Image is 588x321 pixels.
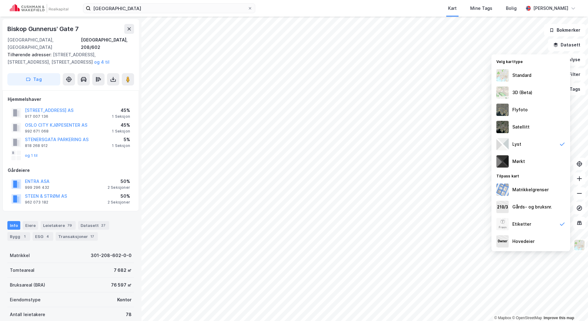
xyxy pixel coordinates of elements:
[512,123,530,131] div: Satellitt
[496,121,509,133] img: 9k=
[556,68,586,81] button: Filter
[496,86,509,99] img: Z
[512,186,549,193] div: Matrikkelgrenser
[112,129,130,134] div: 1 Seksjon
[7,73,60,85] button: Tag
[512,141,521,148] div: Lyst
[544,316,574,320] a: Improve this map
[448,5,457,12] div: Kart
[496,104,509,116] img: Z
[33,232,53,241] div: ESG
[81,36,134,51] div: [GEOGRAPHIC_DATA], 208/602
[112,121,130,129] div: 45%
[91,4,248,13] input: Søk på adresse, matrikkel, gårdeiere, leietakere eller personer
[550,53,586,66] button: Analyse
[22,233,28,240] div: 1
[512,220,531,228] div: Etiketter
[512,72,531,79] div: Standard
[10,267,34,274] div: Tomteareal
[496,235,509,248] img: majorOwner.b5e170eddb5c04bfeeff.jpeg
[506,5,517,12] div: Bolig
[491,56,570,67] div: Velg karttype
[7,51,129,66] div: [STREET_ADDRESS], [STREET_ADDRESS], [STREET_ADDRESS]
[557,83,586,95] button: Tags
[108,178,130,185] div: 50%
[512,316,542,320] a: OpenStreetMap
[544,24,586,36] button: Bokmerker
[45,233,51,240] div: 4
[111,281,132,289] div: 76 597 ㎡
[108,200,130,205] div: 2 Seksjoner
[112,143,130,148] div: 1 Seksjon
[496,69,509,81] img: Z
[10,296,41,303] div: Eiendomstype
[8,96,134,103] div: Hjemmelshaver
[512,89,532,96] div: 3D (Beta)
[512,158,525,165] div: Mørkt
[112,107,130,114] div: 45%
[496,201,509,213] img: cadastreKeys.547ab17ec502f5a4ef2b.jpeg
[7,232,30,241] div: Bygg
[10,311,45,318] div: Antall leietakere
[25,114,48,119] div: 917 007 136
[557,291,588,321] div: Kontrollprogram for chat
[533,5,568,12] div: [PERSON_NAME]
[66,222,73,228] div: 79
[10,252,30,259] div: Matrikkel
[496,218,509,230] img: Z
[512,203,552,211] div: Gårds- og bruksnr.
[10,281,45,289] div: Bruksareal (BRA)
[117,296,132,303] div: Kontor
[108,185,130,190] div: 2 Seksjoner
[56,232,98,241] div: Transaksjoner
[512,106,528,113] div: Flyfoto
[574,239,585,251] img: Z
[112,114,130,119] div: 1 Seksjon
[41,221,76,230] div: Leietakere
[25,200,48,205] div: 962 073 182
[100,222,107,228] div: 27
[496,138,509,150] img: luj3wr1y2y3+OchiMxRmMxRlscgabnMEmZ7DJGWxyBpucwSZnsMkZbHIGm5zBJmewyRlscgabnMEmZ7DJGWxyBpucwSZnsMkZ...
[557,291,588,321] iframe: Chat Widget
[108,192,130,200] div: 50%
[496,155,509,168] img: nCdM7BzjoCAAAAAElFTkSuQmCC
[78,221,109,230] div: Datasett
[91,252,132,259] div: 301-208-602-0-0
[470,5,492,12] div: Mine Tags
[7,52,53,57] span: Tilhørende adresser:
[25,185,49,190] div: 999 296 432
[25,129,49,134] div: 992 671 068
[114,267,132,274] div: 7 682 ㎡
[496,184,509,196] img: cadastreBorders.cfe08de4b5ddd52a10de.jpeg
[10,4,68,13] img: cushman-wakefield-realkapital-logo.202ea83816669bd177139c58696a8fa1.svg
[112,136,130,143] div: 5%
[23,221,38,230] div: Eiere
[25,143,48,148] div: 818 268 912
[8,167,134,174] div: Gårdeiere
[512,238,534,245] div: Hovedeier
[494,316,511,320] a: Mapbox
[7,36,81,51] div: [GEOGRAPHIC_DATA], [GEOGRAPHIC_DATA]
[7,24,80,34] div: Biskop Gunnerus' Gate 7
[89,233,95,240] div: 17
[126,311,132,318] div: 78
[548,39,586,51] button: Datasett
[7,221,20,230] div: Info
[491,170,570,181] div: Tilpass kart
